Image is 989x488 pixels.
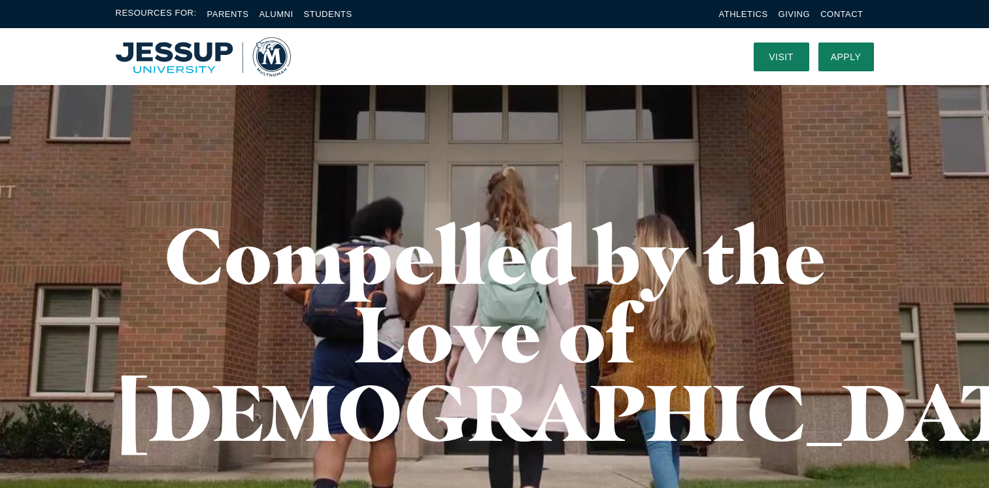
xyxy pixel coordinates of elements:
a: Apply [818,43,874,71]
a: Giving [779,9,811,19]
a: Students [304,9,352,19]
a: Parents [207,9,249,19]
img: Multnomah University Logo [116,37,291,77]
a: Visit [754,43,809,71]
span: Resources For: [116,7,197,22]
a: Athletics [719,9,768,19]
h1: Compelled by the Love of [DEMOGRAPHIC_DATA] [116,216,874,451]
a: Alumni [259,9,293,19]
a: Home [116,37,291,77]
a: Contact [820,9,863,19]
